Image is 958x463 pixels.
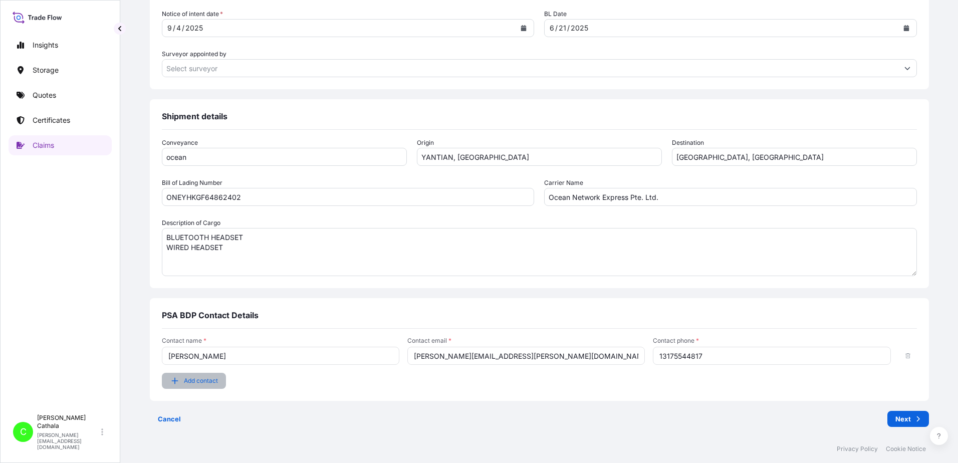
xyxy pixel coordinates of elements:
[33,115,70,125] p: Certificates
[162,218,220,228] label: Description of Cargo
[173,22,175,34] div: /
[555,22,558,34] div: /
[516,20,532,36] button: Calendar
[184,376,218,386] span: Add contact
[182,22,184,34] div: /
[9,110,112,130] a: Certificates
[33,140,54,150] p: Claims
[162,310,259,320] span: PSA BDP Contact Details
[417,138,434,148] label: Origin
[544,9,567,19] span: BL Date
[653,337,890,345] span: Contact phone
[184,22,204,34] div: year,
[37,414,99,430] p: [PERSON_NAME] Cathala
[166,22,173,34] div: month,
[162,59,898,77] input: Select surveyor
[33,90,56,100] p: Quotes
[417,148,662,166] input: Enter origin
[162,373,226,389] button: Add contact
[887,411,929,427] button: Next
[544,188,917,206] input: Enter carrier name
[567,22,570,34] div: /
[150,411,189,427] button: Cancel
[158,414,181,424] p: Cancel
[162,49,226,59] label: Surveyor appointed by
[886,445,926,453] a: Cookie Notice
[162,138,198,148] label: Conveyance
[672,138,704,148] label: Destination
[162,188,535,206] input: Enter bill of lading number
[407,337,645,345] span: Contact email
[898,20,914,36] button: Calendar
[9,60,112,80] a: Storage
[558,22,567,34] div: day,
[570,22,589,34] div: year,
[653,347,890,365] input: +1 (111) 111-111
[898,59,916,77] button: Show suggestions
[37,432,99,450] p: [PERSON_NAME][EMAIL_ADDRESS][DOMAIN_NAME]
[33,65,59,75] p: Storage
[33,40,58,50] p: Insights
[162,148,407,166] input: Enter conveyance
[407,347,645,365] input: Who can we email?
[162,178,222,188] label: Bill of Lading Number
[162,347,399,365] input: Who can we talk to?
[20,427,27,437] span: C
[9,135,112,155] a: Claims
[672,148,917,166] input: Enter destination
[549,22,555,34] div: month,
[9,85,112,105] a: Quotes
[837,445,878,453] a: Privacy Policy
[175,22,182,34] div: day,
[162,337,399,345] span: Contact name
[9,35,112,55] a: Insights
[544,178,583,188] label: Carrier Name
[162,9,223,19] span: Notice of intent date
[162,111,227,121] span: Shipment details
[895,414,911,424] p: Next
